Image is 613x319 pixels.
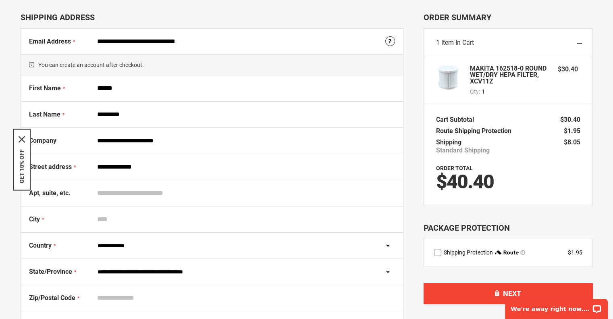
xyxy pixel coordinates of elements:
[19,136,25,142] button: Close
[436,138,461,146] span: Shipping
[436,39,440,46] span: 1
[441,39,474,46] span: Item in Cart
[29,38,71,45] span: Email Address
[568,248,582,256] div: $1.95
[564,138,580,146] span: $8.05
[503,289,521,298] span: Next
[560,116,580,123] span: $30.40
[29,111,60,118] span: Last Name
[444,249,493,256] span: Shipping Protection
[558,65,578,73] span: $30.40
[424,222,593,234] div: Package Protection
[29,84,61,92] span: First Name
[434,248,582,256] div: route shipping protection selector element
[436,146,490,154] span: Standard Shipping
[424,283,593,304] button: Next
[482,88,485,96] span: 1
[500,294,613,319] iframe: LiveChat chat widget
[424,13,593,22] span: Order Summary
[470,88,479,95] span: Qty
[21,54,403,75] span: You can create an account after checkout.
[436,165,473,171] strong: Order Total
[470,65,550,85] strong: MAKITA 162518-0 ROUND WET/DRY HEPA FILTER, XCV11Z
[29,137,56,144] span: Company
[29,268,72,275] span: State/Province
[436,65,460,90] img: MAKITA 162518-0 ROUND WET/DRY HEPA FILTER, XCV11Z
[564,127,580,135] span: $1.95
[29,215,40,223] span: City
[436,125,515,137] th: Route Shipping Protection
[21,13,403,22] div: Shipping Address
[29,242,52,249] span: Country
[19,149,25,183] button: GET 10% OFF
[19,136,25,142] svg: close icon
[29,294,75,302] span: Zip/Postal Code
[29,163,72,171] span: Street address
[29,189,71,197] span: Apt, suite, etc.
[520,250,525,255] span: Learn more
[436,170,494,193] span: $40.40
[436,114,478,125] th: Cart Subtotal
